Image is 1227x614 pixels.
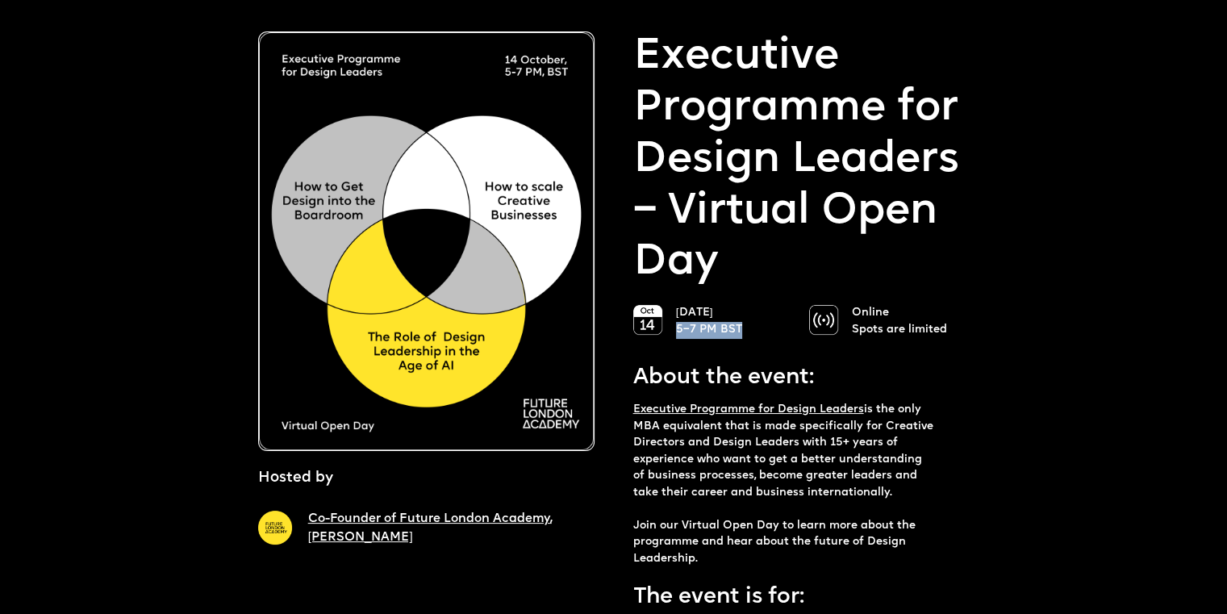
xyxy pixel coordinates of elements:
p: The event is for: [633,583,936,612]
p: About the event: [633,364,936,393]
a: Co-Founder of Future London Academy, [PERSON_NAME] [308,513,552,544]
a: Executive Programme for Design Leaders [633,404,864,415]
p: is the only MBA equivalent that is made specifically for Creative Directors and Design Leaders wi... [633,402,936,567]
img: A yellow circle with Future London Academy logo [258,511,292,545]
p: Executive Programme for Design Leaders – Virtual Open Day [633,31,970,289]
p: Hosted by [258,467,333,489]
p: [DATE] 5–7 PM BST [676,305,793,338]
p: Online Spots are limited [852,305,969,338]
